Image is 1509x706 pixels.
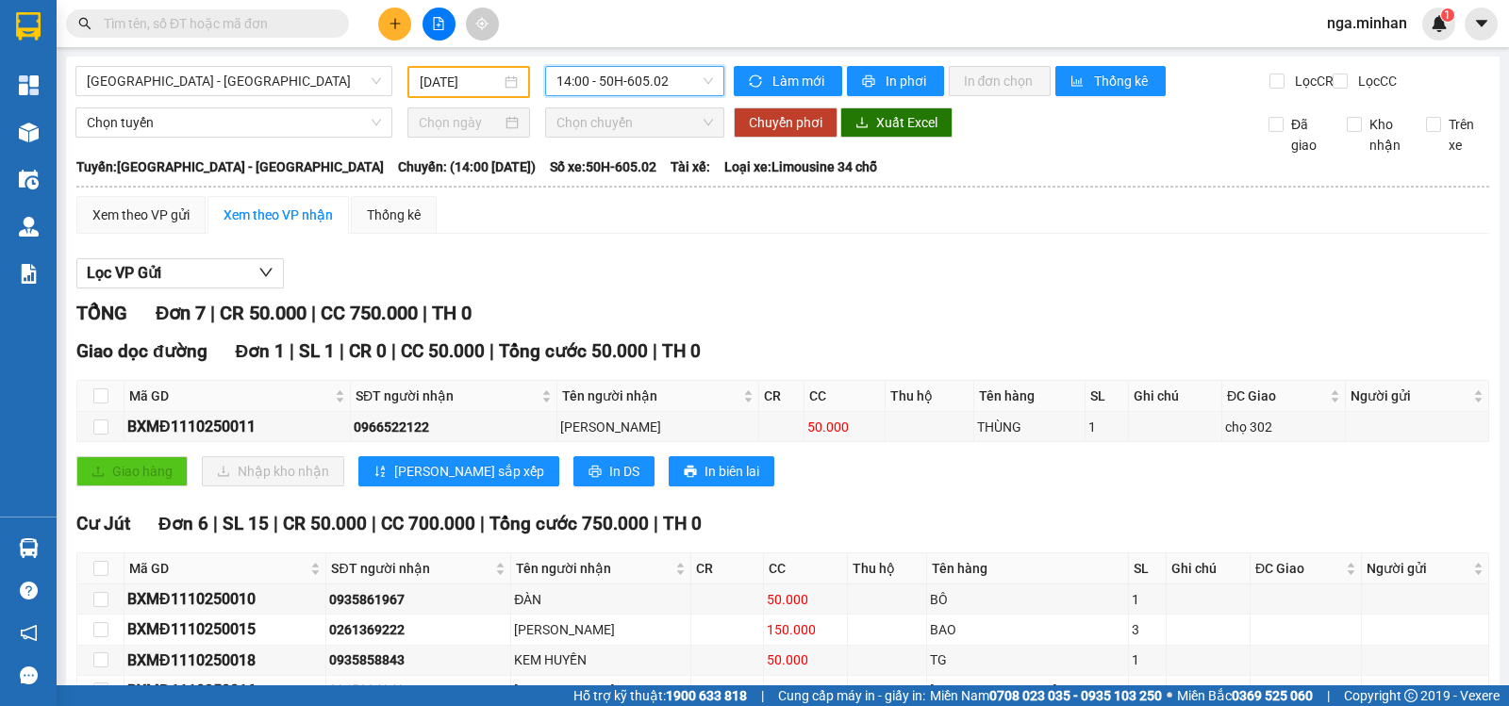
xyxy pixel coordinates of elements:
[220,302,307,324] span: CR 50.000
[378,8,411,41] button: plus
[1473,15,1490,32] span: caret-down
[654,513,658,534] span: |
[562,386,739,406] span: Tên người nhận
[401,340,485,362] span: CC 50.000
[499,340,648,362] span: Tổng cước 50.000
[283,513,367,534] span: CR 50.000
[372,513,376,534] span: |
[514,680,688,700] div: [PERSON_NAME]
[76,258,284,288] button: Lọc VP Gửi
[290,340,294,362] span: |
[20,624,38,642] span: notification
[19,538,39,558] img: warehouse-icon
[1362,114,1411,156] span: Kho nhận
[236,340,286,362] span: Đơn 1
[705,461,759,482] span: In biên lai
[761,685,764,706] span: |
[764,553,848,584] th: CC
[1177,685,1313,706] span: Miền Bắc
[329,619,507,640] div: 0261369222
[671,156,710,177] span: Tài xế:
[1070,74,1086,90] span: bar-chart
[1287,71,1336,91] span: Lọc CR
[127,587,323,611] div: BXMĐ1110250010
[767,680,844,700] div: 200.000
[87,108,381,137] span: Chọn tuyến
[76,340,207,362] span: Giao dọc đường
[432,302,472,324] span: TH 0
[311,302,316,324] span: |
[778,685,925,706] span: Cung cấp máy in - giấy in:
[989,688,1162,703] strong: 0708 023 035 - 0935 103 250
[489,513,649,534] span: Tổng cước 750.000
[258,265,274,280] span: down
[804,381,886,412] th: CC
[862,74,878,90] span: printer
[759,381,805,412] th: CR
[734,107,837,138] button: Chuyển phơi
[1129,381,1222,412] th: Ghi chú
[19,264,39,284] img: solution-icon
[466,8,499,41] button: aim
[76,513,130,534] span: Cư Jút
[1167,692,1172,699] span: ⚪️
[684,465,697,480] span: printer
[1094,71,1151,91] span: Thống kê
[124,646,326,676] td: BXMĐ1110250018
[560,417,755,437] div: [PERSON_NAME]
[373,465,387,480] span: sort-ascending
[1465,8,1498,41] button: caret-down
[669,456,774,486] button: printerIn biên lai
[329,589,507,610] div: 0935861967
[1312,11,1422,35] span: nga.minhan
[876,112,937,133] span: Xuất Excel
[1132,649,1164,670] div: 1
[224,205,333,225] div: Xem theo VP nhận
[394,461,544,482] span: [PERSON_NAME] sắp xếp
[87,261,161,285] span: Lọc VP Gửi
[87,67,381,95] span: Sài Gòn - Đắk Nông
[16,12,41,41] img: logo-vxr
[573,456,655,486] button: printerIn DS
[391,340,396,362] span: |
[1227,386,1326,406] span: ĐC Giao
[129,386,331,406] span: Mã GD
[550,156,656,177] span: Số xe: 50H-605.02
[556,108,712,137] span: Chọn chuyến
[329,680,507,700] div: 0965004848
[423,302,427,324] span: |
[1088,417,1124,437] div: 1
[19,123,39,142] img: warehouse-icon
[663,513,702,534] span: TH 0
[489,340,494,362] span: |
[129,558,307,579] span: Mã GD
[1086,381,1128,412] th: SL
[104,13,326,34] input: Tìm tên, số ĐT hoặc mã đơn
[886,381,974,412] th: Thu hộ
[1232,688,1313,703] strong: 0369 525 060
[358,456,559,486] button: sort-ascending[PERSON_NAME] sắp xếp
[1327,685,1330,706] span: |
[1431,15,1448,32] img: icon-new-feature
[326,646,511,676] td: 0935858843
[329,649,507,670] div: 0935858843
[340,340,344,362] span: |
[734,66,842,96] button: syncLàm mới
[1444,8,1451,22] span: 1
[609,461,639,482] span: In DS
[514,619,688,640] div: [PERSON_NAME]
[767,649,844,670] div: 50.000
[349,340,387,362] span: CR 0
[691,553,764,584] th: CR
[202,456,344,486] button: downloadNhập kho nhận
[847,66,944,96] button: printerIn phơi
[127,415,347,438] div: BXMĐ1110250011
[398,156,536,177] span: Chuyến: (14:00 [DATE])
[76,456,188,486] button: uploadGiao hàng
[331,558,491,579] span: SĐT người nhận
[475,17,489,30] span: aim
[930,619,1125,640] div: BAO
[1225,417,1342,437] div: chọ 302
[367,205,421,225] div: Thống kê
[1255,558,1342,579] span: ĐC Giao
